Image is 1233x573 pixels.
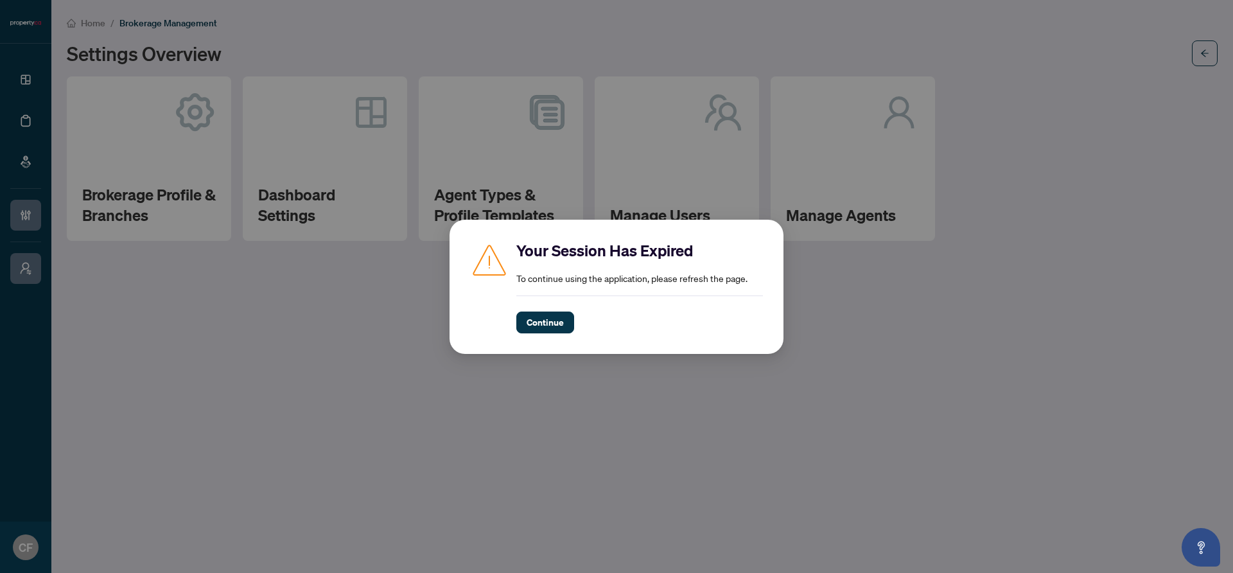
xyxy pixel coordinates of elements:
button: Continue [516,312,574,333]
img: Caution icon [470,240,509,279]
h2: Your Session Has Expired [516,240,763,261]
span: Continue [527,312,564,333]
button: Open asap [1182,528,1220,567]
div: To continue using the application, please refresh the page. [516,240,763,333]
